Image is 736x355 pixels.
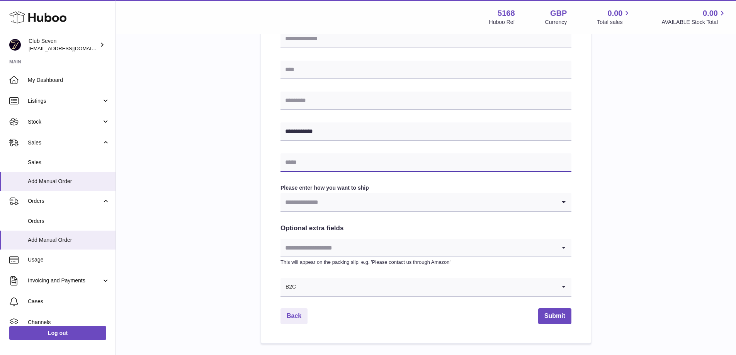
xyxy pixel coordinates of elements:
strong: 5168 [498,8,515,19]
strong: GBP [550,8,567,19]
span: Listings [28,97,102,105]
span: AVAILABLE Stock Total [661,19,727,26]
input: Search for option [280,193,556,211]
span: Invoicing and Payments [28,277,102,284]
span: [EMAIL_ADDRESS][DOMAIN_NAME] [29,45,114,51]
span: My Dashboard [28,76,110,84]
span: Total sales [597,19,631,26]
p: This will appear on the packing slip. e.g. 'Please contact us through Amazon' [280,259,571,266]
button: Submit [538,308,571,324]
div: Search for option [280,239,571,257]
label: Please enter how you want to ship [280,184,571,192]
a: Log out [9,326,106,340]
span: Sales [28,159,110,166]
a: 0.00 AVAILABLE Stock Total [661,8,727,26]
span: Add Manual Order [28,236,110,244]
span: Orders [28,217,110,225]
span: Orders [28,197,102,205]
span: Cases [28,298,110,305]
span: 0.00 [703,8,718,19]
a: Back [280,308,308,324]
span: 0.00 [608,8,623,19]
span: Usage [28,256,110,263]
h2: Optional extra fields [280,224,571,233]
a: 0.00 Total sales [597,8,631,26]
div: Club Seven [29,37,98,52]
div: Search for option [280,278,571,297]
span: Stock [28,118,102,126]
img: info@wearclubseven.com [9,39,21,51]
input: Search for option [296,278,556,296]
input: Search for option [280,239,556,256]
div: Search for option [280,193,571,212]
span: Channels [28,319,110,326]
div: Huboo Ref [489,19,515,26]
span: Add Manual Order [28,178,110,185]
span: Sales [28,139,102,146]
div: Currency [545,19,567,26]
span: B2C [280,278,296,296]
